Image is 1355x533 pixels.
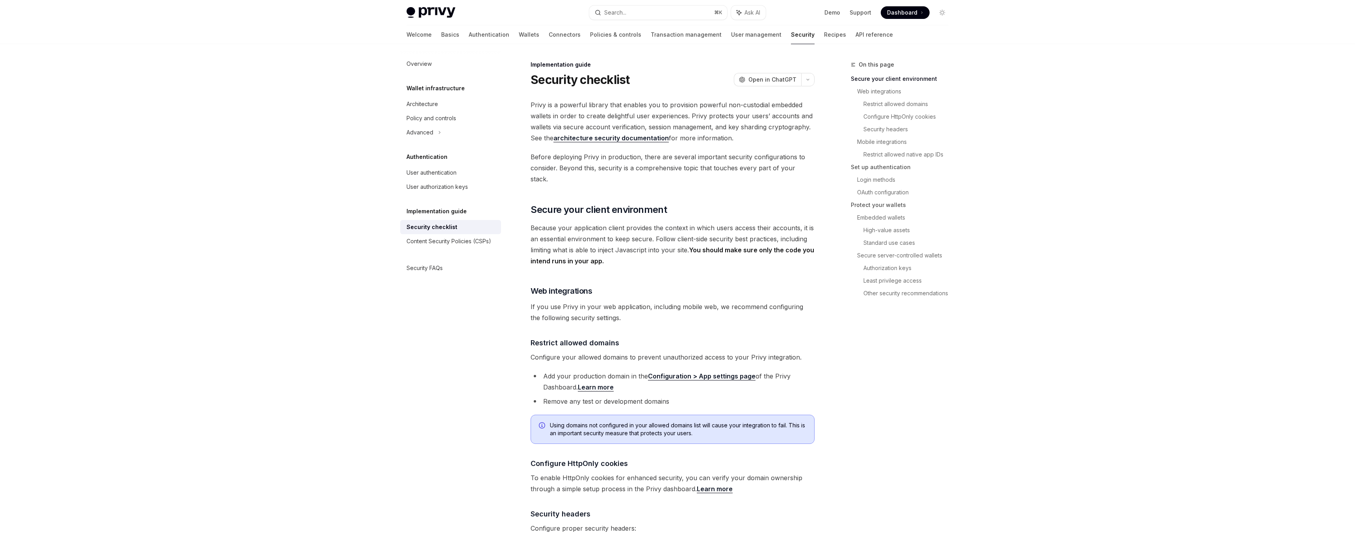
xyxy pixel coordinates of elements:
[651,25,722,44] a: Transaction management
[400,180,501,194] a: User authorization keys
[539,422,547,430] svg: Info
[857,85,955,98] a: Web integrations
[697,485,733,493] a: Learn more
[531,203,667,216] span: Secure your client environment
[863,237,955,249] a: Standard use cases
[406,7,455,18] img: light logo
[731,25,781,44] a: User management
[863,262,955,274] a: Authorization keys
[857,186,955,199] a: OAuth configuration
[531,222,815,266] span: Because your application client provides the context in which users access their accounts, it is ...
[531,73,630,87] h1: Security checklist
[604,8,626,17] div: Search...
[531,472,815,494] span: To enable HttpOnly cookies for enhanced security, you can verify your domain ownership through a ...
[400,166,501,180] a: User authentication
[887,9,917,17] span: Dashboard
[824,25,846,44] a: Recipes
[857,173,955,186] a: Login methods
[519,25,539,44] a: Wallets
[744,9,760,17] span: Ask AI
[531,371,815,393] li: Add your production domain in the of the Privy Dashboard.
[400,97,501,111] a: Architecture
[863,98,955,110] a: Restrict allowed domains
[731,6,766,20] button: Ask AI
[406,99,438,109] div: Architecture
[863,224,955,237] a: High-value assets
[648,372,755,380] a: Configuration > App settings page
[531,337,619,348] span: Restrict allowed domains
[406,84,465,93] h5: Wallet infrastructure
[851,161,955,173] a: Set up authentication
[850,9,871,17] a: Support
[857,211,955,224] a: Embedded wallets
[881,6,930,19] a: Dashboard
[406,237,491,246] div: Content Security Policies (CSPs)
[824,9,840,17] a: Demo
[441,25,459,44] a: Basics
[936,6,948,19] button: Toggle dark mode
[851,199,955,211] a: Protect your wallets
[400,111,501,125] a: Policy and controls
[406,128,433,137] div: Advanced
[406,152,447,162] h5: Authentication
[857,136,955,148] a: Mobile integrations
[863,123,955,136] a: Security headers
[851,73,955,85] a: Secure your client environment
[400,220,501,234] a: Security checklist
[553,134,669,142] a: architecture security documentation
[400,261,501,275] a: Security FAQs
[531,509,590,519] span: Security headers
[469,25,509,44] a: Authentication
[531,99,815,143] span: Privy is a powerful library that enables you to provision powerful non-custodial embedded wallets...
[550,421,806,437] span: Using domains not configured in your allowed domains list will cause your integration to fail. Th...
[791,25,815,44] a: Security
[406,168,457,177] div: User authentication
[400,57,501,71] a: Overview
[589,6,727,20] button: Search...⌘K
[734,73,801,86] button: Open in ChatGPT
[406,222,457,232] div: Security checklist
[748,76,796,84] span: Open in ChatGPT
[531,151,815,184] span: Before deploying Privy in production, there are several important security configurations to cons...
[863,110,955,123] a: Configure HttpOnly cookies
[857,249,955,262] a: Secure server-controlled wallets
[406,263,443,273] div: Security FAQs
[578,383,614,391] a: Learn more
[859,60,894,69] span: On this page
[856,25,893,44] a: API reference
[400,234,501,248] a: Content Security Policies (CSPs)
[863,274,955,287] a: Least privilege access
[863,287,955,300] a: Other security recommendations
[714,9,722,16] span: ⌘ K
[406,25,432,44] a: Welcome
[863,148,955,161] a: Restrict allowed native app IDs
[531,285,592,296] span: Web integrations
[531,61,815,69] div: Implementation guide
[406,59,432,69] div: Overview
[549,25,581,44] a: Connectors
[531,458,628,469] span: Configure HttpOnly cookies
[531,301,815,323] span: If you use Privy in your web application, including mobile web, we recommend configuring the foll...
[406,207,467,216] h5: Implementation guide
[406,182,468,192] div: User authorization keys
[406,114,456,123] div: Policy and controls
[590,25,641,44] a: Policies & controls
[531,352,815,363] span: Configure your allowed domains to prevent unauthorized access to your Privy integration.
[531,396,815,407] li: Remove any test or development domains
